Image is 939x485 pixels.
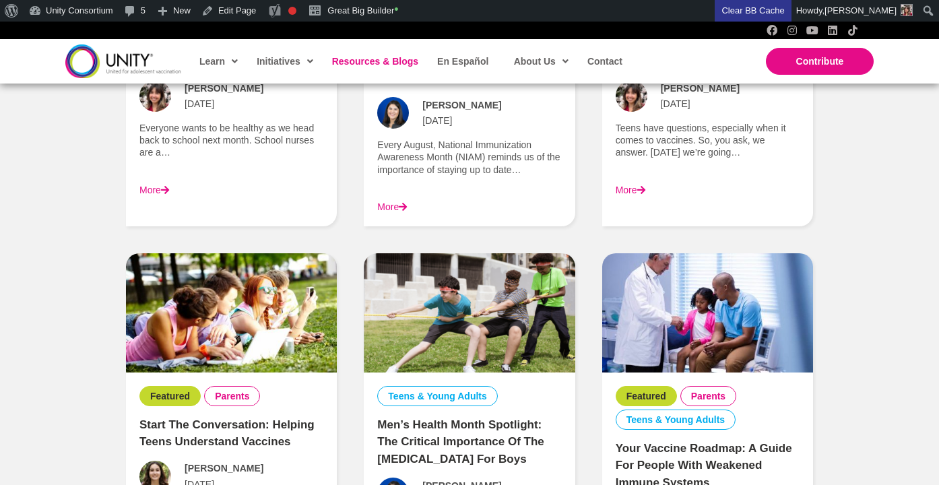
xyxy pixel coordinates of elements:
span: [DATE] [185,98,214,110]
span: Learn [199,51,238,71]
span: [DATE] [422,115,452,127]
img: Avatar photo [616,80,647,112]
span: [PERSON_NAME] [185,82,263,94]
a: YouTube [807,25,818,36]
a: About Us [507,46,574,77]
a: Featured [626,390,666,402]
a: Contact [581,46,628,77]
span: [PERSON_NAME] [661,82,740,94]
span: [PERSON_NAME] [185,462,263,474]
a: Featured [150,390,190,402]
a: Men’s Health Month Spotlight: The Critical Importance of the HPV Vaccine for Boys [364,306,575,317]
a: Start the Conversation: Helping Teens Understand Vaccines [126,306,337,317]
img: Avatar photo [901,4,913,16]
a: Parents [215,390,249,402]
a: Your Vaccine Roadmap: A Guide for People with Weakened Immune Systems [602,306,813,317]
a: Resources & Blogs [325,46,424,77]
a: LinkedIn [827,25,838,36]
div: Focus keyphrase not set [288,7,296,15]
span: [PERSON_NAME] [422,99,501,111]
a: More [616,185,645,195]
a: Contribute [766,48,874,75]
span: About Us [514,51,569,71]
a: More [377,201,407,212]
span: Contact [587,56,622,67]
span: • [394,3,398,16]
img: Avatar photo [377,97,409,129]
p: Every August, National Immunization Awareness Month (NIAM) reminds us of the importance of stayin... [377,139,561,176]
p: Everyone wants to be healthy as we head back to school next month. School nurses are a… [139,122,323,159]
a: Teens & Young Adults [626,414,725,426]
span: Resources & Blogs [332,56,418,67]
a: En Español [430,46,494,77]
span: Initiatives [257,51,313,71]
img: unity-logo-dark [65,44,181,77]
a: National Immunization Awareness Month: A Call to Protect and Promote Health [377,38,530,85]
span: En Español [437,56,488,67]
a: Instagram [787,25,798,36]
a: Start the Conversation: Helping Teens Understand Vaccines [139,418,315,449]
a: Parents [691,390,725,402]
a: Facebook [767,25,777,36]
a: TikTok [847,25,858,36]
span: [PERSON_NAME] [824,5,897,15]
img: Avatar photo [139,80,171,112]
a: Men’s Health Month Spotlight: The Critical Importance of the [MEDICAL_DATA] for Boys [377,418,544,465]
a: More [139,185,169,195]
span: [DATE] [661,98,690,110]
span: Contribute [796,56,844,67]
a: Teens & Young Adults [388,390,487,402]
p: Teens have questions, especially when it comes to vaccines. So, you ask, we answer. [DATE] we’re ... [616,122,800,159]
